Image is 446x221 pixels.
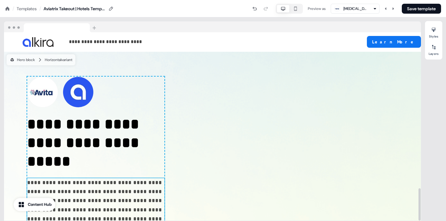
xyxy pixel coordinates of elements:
div: Content Hub [28,201,52,208]
img: Image [23,37,53,47]
button: Styles [425,25,442,38]
a: Templates [17,6,37,12]
div: [MEDICAL_DATA] Care Solutions [343,6,368,12]
button: Learn More [367,36,421,48]
div: Aviatrix Takeout | Hotels Template [44,6,105,12]
div: / [12,5,14,12]
div: Preview as [308,6,326,12]
button: Content Hub [14,198,55,211]
div: Hero block [10,57,35,63]
button: Save template [402,4,441,14]
img: Browser topbar [4,21,99,33]
button: [MEDICAL_DATA] Care Solutions [331,4,380,14]
div: Horizontal variant [45,57,72,63]
div: / [39,5,41,12]
button: Layers [425,42,442,56]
